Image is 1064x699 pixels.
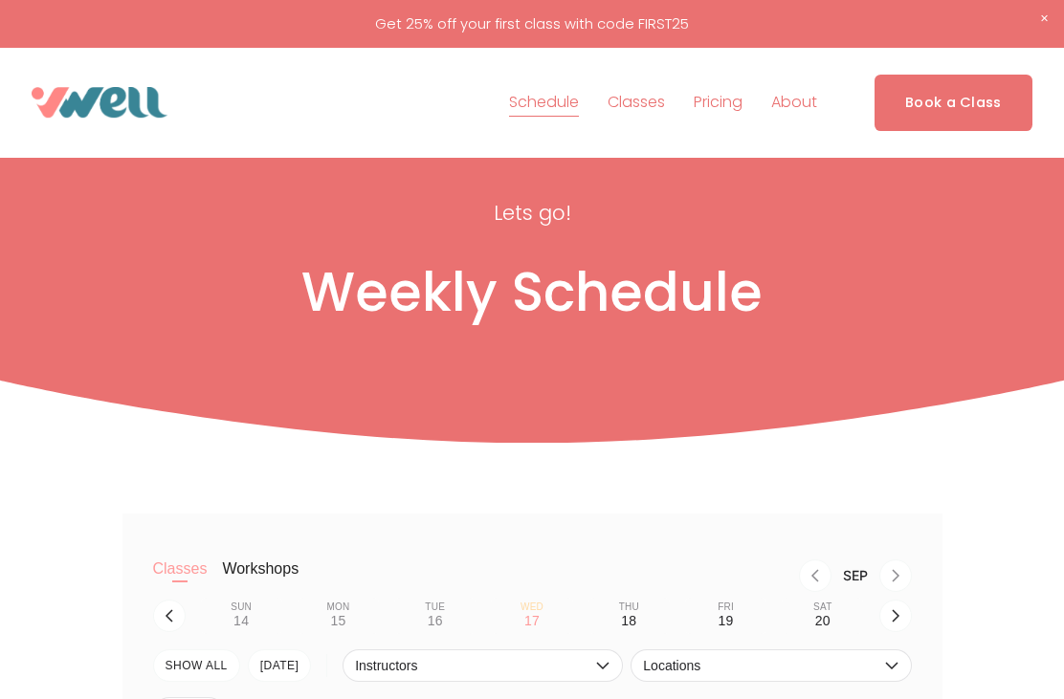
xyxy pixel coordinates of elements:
img: VWell [32,87,167,118]
a: folder dropdown [608,87,665,118]
button: Previous month, Aug [799,559,831,592]
span: Instructors [355,658,591,673]
button: Workshops [222,559,299,598]
p: Lets go! [326,195,737,231]
button: Next month, Oct [879,559,912,592]
div: Tue [425,601,445,613]
span: Classes [608,89,665,117]
div: 14 [233,613,249,628]
div: 19 [719,613,734,628]
button: Instructors [343,649,623,682]
div: Thu [619,601,639,613]
div: Wed [521,601,543,613]
span: About [771,89,817,117]
h1: Weekly Schedule [32,259,1031,325]
nav: Month switch [329,559,911,592]
div: 20 [815,613,831,628]
div: Mon [326,601,349,613]
button: SHOW All [153,649,240,682]
a: folder dropdown [771,87,817,118]
a: Pricing [694,87,743,118]
div: 16 [428,613,443,628]
a: Book a Class [875,75,1032,131]
div: Sun [231,601,252,613]
span: Locations [643,658,879,673]
div: Fri [718,601,734,613]
div: Month Sep [831,568,879,583]
div: 15 [330,613,345,628]
a: Schedule [509,87,579,118]
div: Sat [813,601,831,613]
div: 18 [621,613,636,628]
button: Locations [631,649,911,682]
button: [DATE] [248,649,312,682]
div: 17 [524,613,540,628]
button: Classes [153,559,208,598]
